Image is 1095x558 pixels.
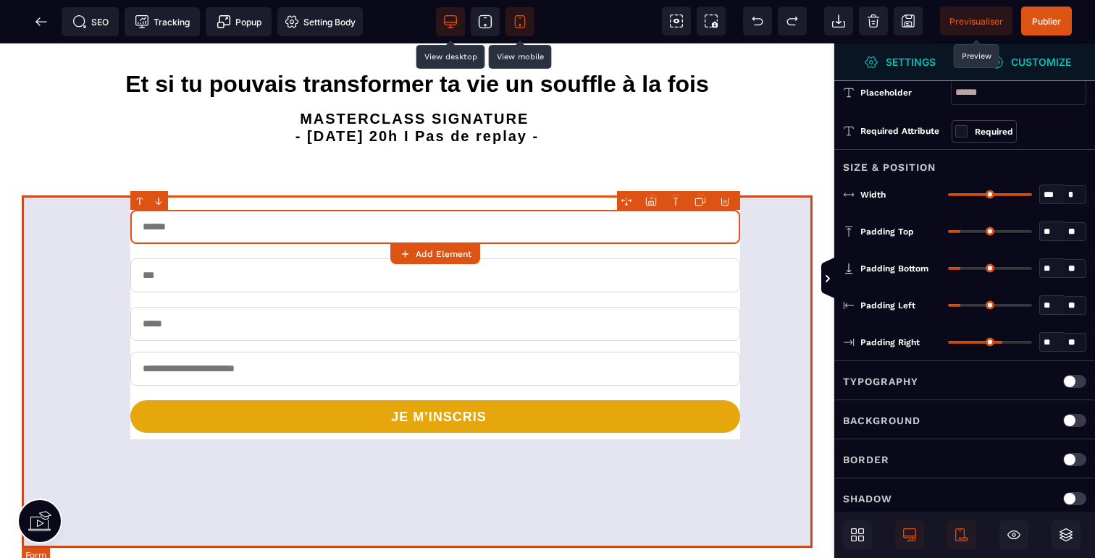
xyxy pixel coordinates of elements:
[1052,520,1081,549] span: Open Layers
[22,59,813,109] h2: MASTERCLASS SIGNATURE - [DATE] 20h I Pas de replay -
[860,337,920,348] span: Padding Right
[860,263,928,274] span: Padding Bottom
[390,244,480,264] button: Add Element
[1011,56,1071,67] strong: Customize
[949,16,1003,27] span: Previsualiser
[72,14,109,29] span: SEO
[22,22,813,59] h1: Et si tu pouvais transformer ta vie un souffle à la fois
[843,451,889,468] p: Border
[886,56,936,67] strong: Settings
[860,226,914,237] span: Padding Top
[834,149,1095,176] div: Size & Position
[217,14,261,29] span: Popup
[843,520,872,549] span: Open Blocks
[965,43,1095,81] span: Open Style Manager
[843,122,952,140] div: Required Attribute
[285,14,356,29] span: Setting Body
[843,412,920,429] p: Background
[860,189,886,200] span: Width
[834,43,965,81] span: Settings
[662,7,691,35] span: View components
[947,520,976,549] span: Mobile Only
[860,300,915,311] span: Padding Left
[940,7,1012,35] span: Preview
[860,85,951,100] div: Placeholder
[843,490,892,507] p: Shadow
[697,7,726,35] span: Screenshot
[999,520,1028,549] span: Hide/Show Block
[1032,16,1061,27] span: Publier
[135,14,190,29] span: Tracking
[975,124,1013,139] div: Required
[416,249,471,259] strong: Add Element
[843,373,918,390] p: Typography
[130,357,740,389] button: JE M'INSCRIS
[895,520,924,549] span: Desktop Only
